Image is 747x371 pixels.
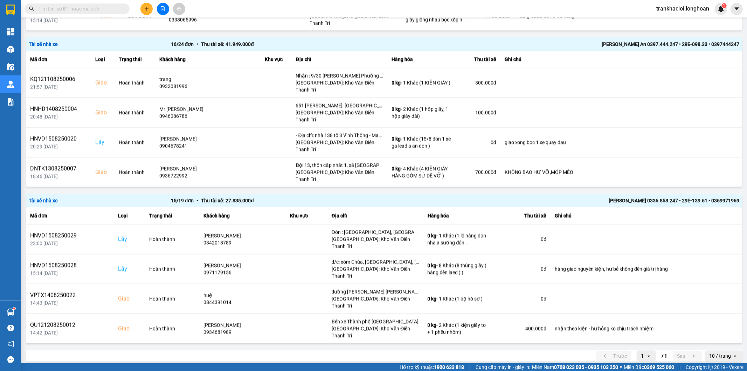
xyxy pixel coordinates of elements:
span: trankhacloi.longhoan [651,4,715,13]
div: 10 / trang [709,352,731,359]
div: 100.000 đ [462,109,496,116]
div: hàng giao nguyên kiện, hư bẻ không đền giá trị hàng [555,265,738,272]
div: KQ121108250006 [30,75,87,83]
div: 0934681989 [203,329,282,336]
div: Giao [95,79,110,87]
span: Miền Bắc [624,363,674,371]
img: warehouse-icon [7,46,14,53]
div: QU121208250012 [30,321,110,329]
div: HNVD1508250020 [30,135,87,143]
th: Loại [114,207,145,224]
div: 15:14 [DATE] [30,16,91,23]
div: Lấy [118,235,141,243]
th: Khách hàng [155,51,261,68]
div: Hoàn thành [149,325,195,332]
span: | [469,363,470,371]
span: 0 kg [392,166,401,171]
span: notification [7,340,14,347]
div: 0338065996 [169,16,268,23]
div: 0 đ [462,139,496,146]
img: icon-new-feature [718,6,724,12]
span: question-circle [7,325,14,331]
div: Đón : [GEOGRAPHIC_DATA], [GEOGRAPHIC_DATA], [GEOGRAPHIC_DATA], [GEOGRAPHIC_DATA]. [332,229,419,236]
strong: 1900 633 818 [434,364,464,370]
input: Tìm tên, số ĐT hoặc mã đơn [39,5,121,13]
div: Hoàn thành [149,265,195,272]
div: [GEOGRAPHIC_DATA]: Kho Văn Điển Thanh Trì [310,12,397,26]
th: Mã đơn [26,207,114,224]
div: 300.000 đ [462,79,496,86]
div: Bến xe Thành phố [GEOGRAPHIC_DATA] [332,318,419,325]
span: / 1 [662,352,667,360]
span: caret-down [734,6,740,12]
div: Giao [118,324,141,333]
div: HNVD1508250029 [30,231,110,240]
div: 21:57 [DATE] [30,83,87,90]
div: - 2 Khác (1 kiện giấy to + 1 phễu nhôm) [428,322,489,336]
div: 20:48 [DATE] [30,113,87,120]
span: 0 kg [392,136,401,142]
span: Tài xế nhà xe [29,41,58,47]
div: Đội 13, thôn cập nhất 1, xã [GEOGRAPHIC_DATA], [GEOGRAPHIC_DATA], tỉnh [GEOGRAPHIC_DATA] [296,162,383,169]
img: logo-vxr [6,5,15,15]
div: - 8 Khác (8 thùng giấy ( hàng đèn laed ) ) [428,262,489,276]
span: | [679,363,680,371]
div: 0932081996 [159,83,257,90]
sup: 1 [722,3,727,8]
div: [PERSON_NAME] [159,135,257,142]
th: Khu vực [261,51,291,68]
span: Miền Nam [532,363,618,371]
div: 0342018789 [203,239,282,246]
th: Địa chỉ [292,51,388,68]
strong: 0708 023 035 - 0935 103 250 [554,364,618,370]
div: [GEOGRAPHIC_DATA]: Kho Văn Điển Thanh Trì [332,265,419,279]
div: VPTX1408250022 [30,291,110,299]
div: Hoàn thành [119,169,151,176]
div: [GEOGRAPHIC_DATA]: Kho Văn Điển Thanh Trì [296,109,383,123]
div: KHÔNG BAO HƯ VỠ,MÓP MÉO [505,169,738,176]
span: file-add [160,6,165,11]
th: Ghi chú [551,207,742,224]
span: Cung cấp máy in - giấy in: [476,363,530,371]
div: HNVD1508250028 [30,261,110,270]
div: 0 đ [498,265,547,272]
th: Hàng hóa [423,207,493,224]
span: 0 kg [392,80,401,86]
th: Khu vực [286,207,327,224]
div: [GEOGRAPHIC_DATA]: Kho Văn Điển Thanh Trì [332,236,419,250]
th: Hàng hóa [388,51,458,68]
div: [GEOGRAPHIC_DATA]: Kho Văn Điển Thanh Trì [332,325,419,339]
span: message [7,356,14,363]
div: - 1 Khác (1 lô hàng dọn nhà a sướng đón [PERSON_NAME] ) [428,232,489,246]
div: 15:14 [DATE] [30,270,110,277]
svg: open [732,353,738,359]
svg: open [646,353,652,359]
div: [PERSON_NAME] 0336.858.247 • 29E-139.61 • 0369971969 [455,197,739,204]
div: [PERSON_NAME] [203,232,282,239]
div: [PERSON_NAME] [203,262,282,269]
span: Hỗ trợ kỹ thuật: [400,363,464,371]
div: Giao [95,168,110,176]
div: Thu tài xế [498,211,547,220]
div: 15 / 19 đơn Thu tài xế: 27.835.000 đ [171,197,455,204]
th: Loại [91,51,115,68]
button: next page. current page 1 / 1 [673,351,702,361]
span: ⚪️ [620,366,622,369]
div: Giao [118,295,141,303]
div: 0936722992 [159,172,257,179]
span: 1 [723,3,725,8]
span: 0 kg [392,106,401,112]
div: - Địa chỉ: nhà 138 tổ 3 Vĩnh Thông - Mạo Khê - [GEOGRAPHIC_DATA] - QN [296,132,383,139]
div: HNHD1408250004 [30,105,87,113]
div: Hoàn thành [149,295,195,302]
div: Mr [PERSON_NAME] [159,106,257,113]
span: aim [177,6,181,11]
div: Thu tài xế [462,55,496,63]
div: - 1 Khác (1 bộ hồ sơ ) [428,295,489,302]
th: Trạng thái [115,51,155,68]
div: huệ [203,292,282,299]
img: warehouse-icon [7,309,14,316]
div: trang [159,76,257,83]
sup: 1 [13,308,15,310]
div: [GEOGRAPHIC_DATA]: Kho Văn Điển Thanh Trì [332,295,419,309]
